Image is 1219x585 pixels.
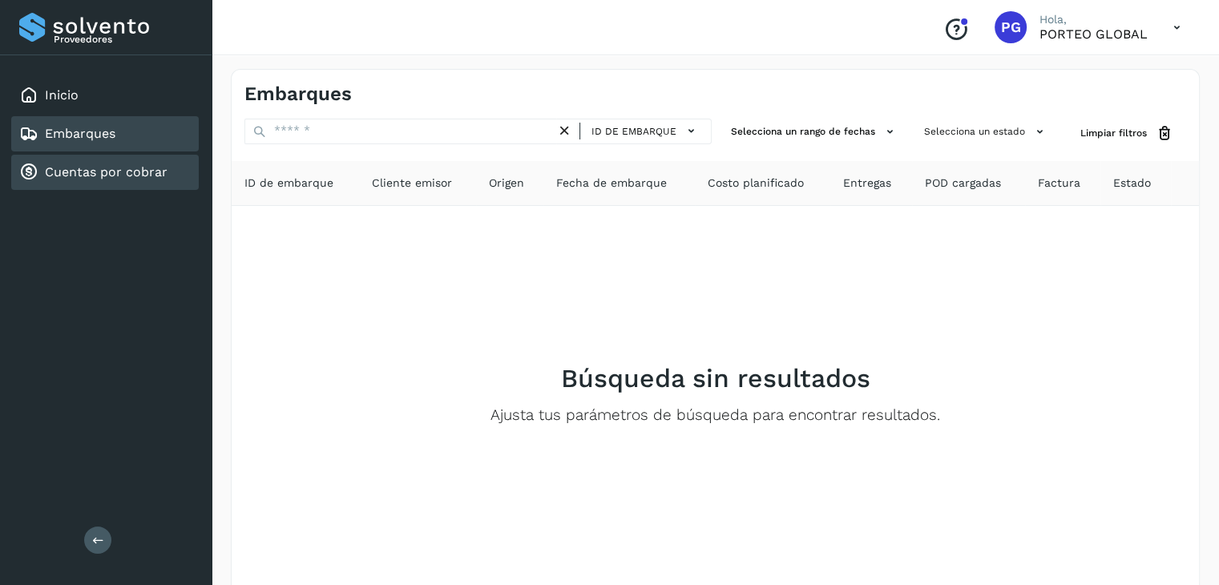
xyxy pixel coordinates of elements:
[11,78,199,113] div: Inicio
[561,363,870,393] h2: Búsqueda sin resultados
[587,119,704,143] button: ID de embarque
[490,406,940,425] p: Ajusta tus parámetros de búsqueda para encontrar resultados.
[925,175,1001,192] span: POD cargadas
[489,175,524,192] span: Origen
[843,175,891,192] span: Entregas
[591,124,676,139] span: ID de embarque
[1068,119,1186,148] button: Limpiar filtros
[244,175,333,192] span: ID de embarque
[556,175,667,192] span: Fecha de embarque
[1039,13,1148,26] p: Hola,
[54,34,192,45] p: Proveedores
[45,164,168,180] a: Cuentas por cobrar
[1039,26,1148,42] p: PORTEO GLOBAL
[1080,126,1147,140] span: Limpiar filtros
[725,119,905,145] button: Selecciona un rango de fechas
[244,83,352,106] h4: Embarques
[45,87,79,103] a: Inicio
[372,175,452,192] span: Cliente emisor
[11,155,199,190] div: Cuentas por cobrar
[1038,175,1080,192] span: Factura
[11,116,199,151] div: Embarques
[1113,175,1151,192] span: Estado
[708,175,804,192] span: Costo planificado
[45,126,115,141] a: Embarques
[918,119,1055,145] button: Selecciona un estado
